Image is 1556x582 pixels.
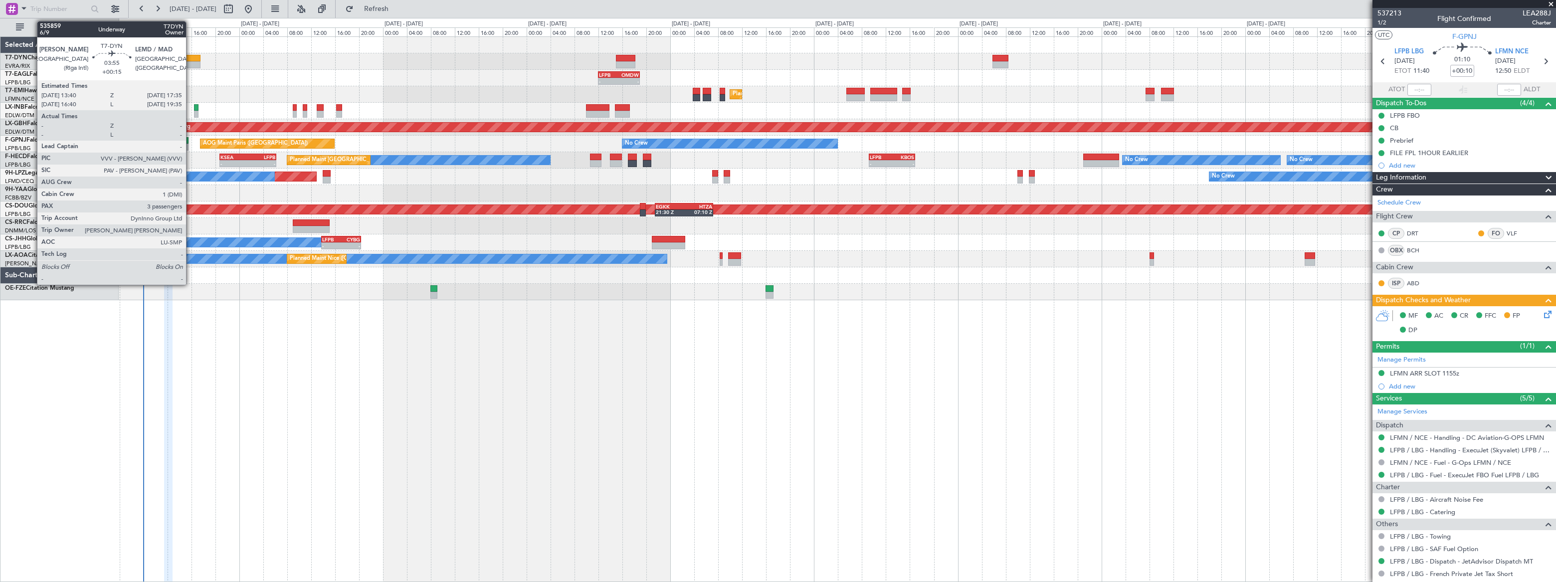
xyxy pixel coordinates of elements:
[503,27,527,36] div: 20:00
[1460,311,1468,321] span: CR
[892,154,914,160] div: KBOS
[622,27,646,36] div: 16:00
[1523,18,1551,27] span: Charter
[1375,30,1392,39] button: UTC
[311,27,335,36] div: 12:00
[619,72,639,78] div: OMDW
[121,20,159,28] div: [DATE] - [DATE]
[1376,172,1426,184] span: Leg Information
[814,27,838,36] div: 00:00
[910,27,934,36] div: 16:00
[1390,369,1459,378] div: LFMN ARR SLOT 1155z
[287,27,311,36] div: 08:00
[599,72,619,78] div: LFPB
[1006,27,1030,36] div: 08:00
[815,20,854,28] div: [DATE] - [DATE]
[431,27,455,36] div: 08:00
[1054,27,1078,36] div: 16:00
[5,137,64,143] a: F-GPNJFalcon 900EX
[1408,311,1418,321] span: MF
[1390,149,1468,157] div: FILE FPL 1HOUR EARLIER
[1125,153,1148,168] div: No Crew
[5,154,54,160] a: F-HECDFalcon 7X
[1376,262,1413,273] span: Cabin Crew
[1376,393,1402,404] span: Services
[1495,56,1516,66] span: [DATE]
[1390,545,1478,553] a: LFPB / LBG - SAF Fuel Option
[5,121,27,127] span: LX-GBH
[684,209,712,215] div: 07:10 Z
[5,252,76,258] a: LX-AOACitation Mustang
[1389,161,1551,170] div: Add new
[1407,279,1429,288] a: ABD
[5,62,30,70] a: EVRA/RIX
[1377,355,1426,365] a: Manage Permits
[1376,98,1426,109] span: Dispatch To-Dos
[5,104,84,110] a: LX-INBFalcon 900EX EASy II
[192,27,215,36] div: 16:00
[341,1,400,17] button: Refresh
[5,170,25,176] span: 9H-LPZ
[1524,85,1540,95] span: ALDT
[1390,557,1533,566] a: LFPB / LBG - Dispatch - JetAdvisor Dispatch MT
[1390,136,1413,145] div: Prebrief
[982,27,1006,36] div: 04:00
[30,1,88,16] input: Trip Number
[203,136,308,151] div: AOG Maint Paris ([GEOGRAPHIC_DATA])
[1376,482,1400,493] span: Charter
[5,154,27,160] span: F-HECD
[170,4,216,13] span: [DATE] - [DATE]
[1173,27,1197,36] div: 12:00
[1102,27,1126,36] div: 00:00
[1488,228,1504,239] div: FO
[1376,295,1471,306] span: Dispatch Checks and Weather
[1520,98,1535,108] span: (4/4)
[527,27,551,36] div: 00:00
[1390,433,1544,442] a: LFMN / NCE - Handling - DC Aviation-G-OPS LFMN
[766,27,790,36] div: 16:00
[1390,471,1539,479] a: LFPB / LBG - Fuel - ExecuJet FBO Fuel LFPB / LBG
[1126,27,1150,36] div: 04:00
[1376,519,1398,530] span: Others
[1390,508,1455,516] a: LFPB / LBG - Catering
[718,27,742,36] div: 08:00
[215,27,239,36] div: 20:00
[790,27,814,36] div: 20:00
[241,20,279,28] div: [DATE] - [DATE]
[5,71,57,77] a: T7-EAGLFalcon 8X
[1317,27,1341,36] div: 12:00
[1247,20,1285,28] div: [DATE] - [DATE]
[5,236,60,242] a: CS-JHHGlobal 6000
[1513,311,1520,321] span: FP
[5,227,36,234] a: DNMM/LOS
[1290,153,1313,168] div: No Crew
[5,95,34,103] a: LFMN/NCE
[1293,27,1317,36] div: 08:00
[1390,111,1420,120] div: LFPB FBO
[672,20,710,28] div: [DATE] - [DATE]
[1103,20,1142,28] div: [DATE] - [DATE]
[742,27,766,36] div: 12:00
[341,236,360,242] div: CYBG
[1389,382,1551,390] div: Add new
[359,27,383,36] div: 20:00
[479,27,503,36] div: 16:00
[5,121,54,127] a: LX-GBHFalcon 7X
[599,78,619,84] div: -
[1413,66,1429,76] span: 11:40
[220,161,248,167] div: -
[11,19,108,35] button: All Aircraft
[248,154,275,160] div: LFPB
[1197,27,1221,36] div: 16:00
[1390,446,1551,454] a: LFPB / LBG - Handling - ExecuJet (Skyvalet) LFPB / LBG
[407,27,431,36] div: 04:00
[5,219,64,225] a: CS-RRCFalcon 900LX
[1394,66,1411,76] span: ETOT
[128,120,191,135] div: Planned Maint Nurnberg
[5,252,28,258] span: LX-AOA
[1377,407,1427,417] a: Manage Services
[1520,341,1535,351] span: (1/1)
[5,194,31,201] a: FCBB/BZV
[1365,27,1389,36] div: 20:00
[1376,184,1393,195] span: Crew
